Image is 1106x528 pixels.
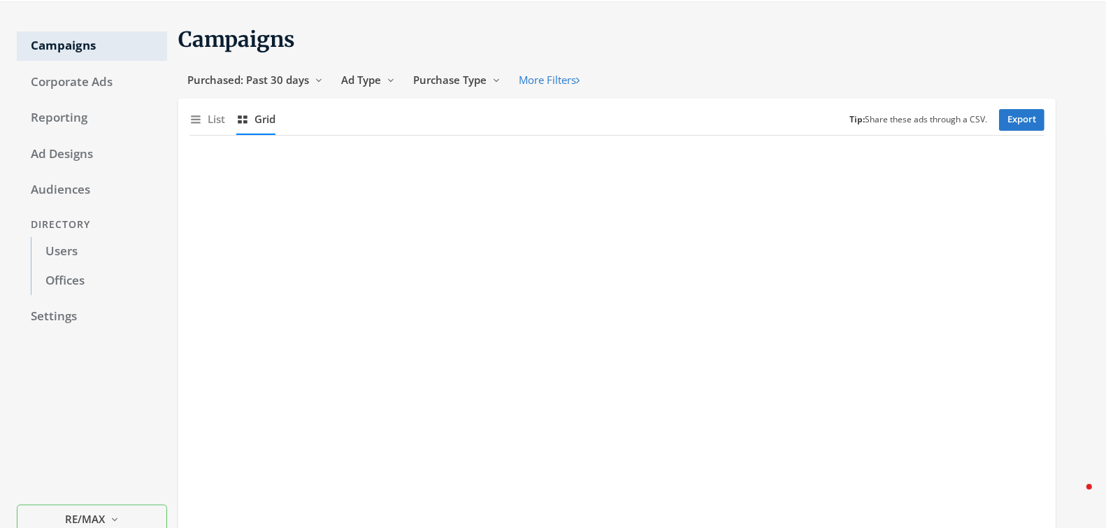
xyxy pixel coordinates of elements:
[17,68,167,97] a: Corporate Ads
[413,73,487,87] span: Purchase Type
[31,237,167,266] a: Users
[510,67,589,93] button: More Filters
[332,67,404,93] button: Ad Type
[254,111,275,127] span: Grid
[31,266,167,296] a: Offices
[208,111,225,127] span: List
[341,73,381,87] span: Ad Type
[236,104,275,134] button: Grid
[17,104,167,133] a: Reporting
[189,104,225,134] button: List
[17,212,167,238] div: Directory
[17,176,167,205] a: Audiences
[178,26,295,52] span: Campaigns
[1058,480,1092,514] iframe: Intercom live chat
[404,67,510,93] button: Purchase Type
[850,113,988,127] small: Share these ads through a CSV.
[178,67,332,93] button: Purchased: Past 30 days
[187,73,309,87] span: Purchased: Past 30 days
[999,109,1044,131] a: Export
[65,512,105,528] span: RE/MAX
[17,302,167,331] a: Settings
[17,140,167,169] a: Ad Designs
[850,113,866,125] b: Tip:
[17,31,167,61] a: Campaigns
